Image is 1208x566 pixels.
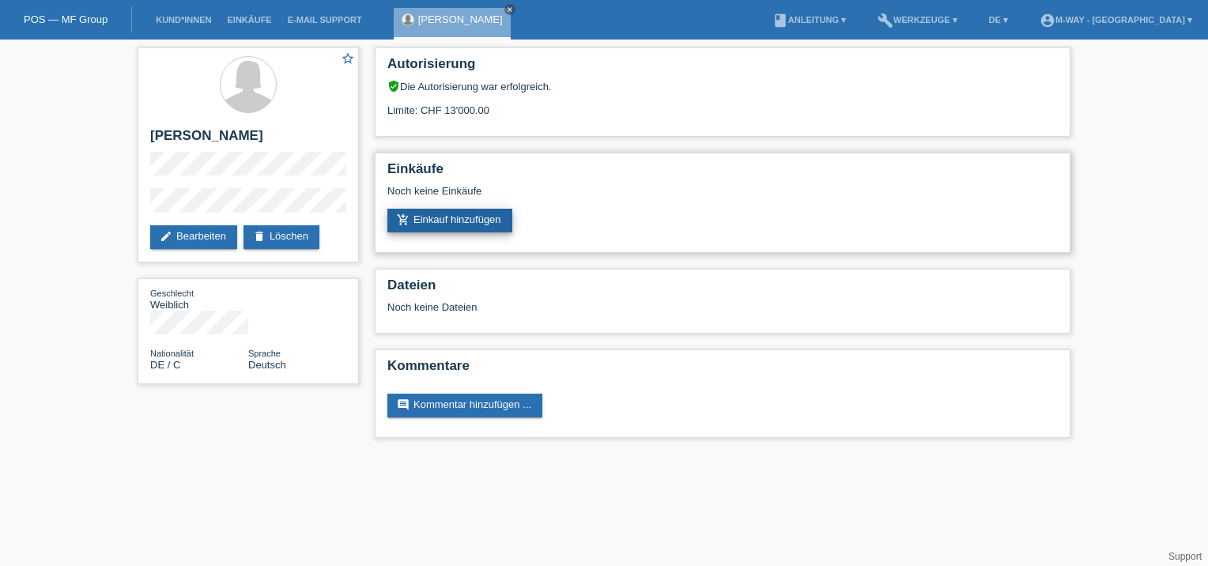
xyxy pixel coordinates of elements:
[387,92,1058,116] div: Limite: CHF 13'000.00
[878,13,893,28] i: build
[219,15,279,25] a: Einkäufe
[150,287,248,311] div: Weiblich
[764,15,854,25] a: bookAnleitung ▾
[248,349,281,358] span: Sprache
[253,230,266,243] i: delete
[387,56,1058,80] h2: Autorisierung
[150,349,194,358] span: Nationalität
[243,225,319,249] a: deleteLöschen
[150,359,180,371] span: Deutschland / C / 06.07.1989
[387,394,542,417] a: commentKommentar hinzufügen ...
[148,15,219,25] a: Kund*innen
[387,161,1058,185] h2: Einkäufe
[397,398,410,411] i: comment
[1168,551,1202,562] a: Support
[870,15,965,25] a: buildWerkzeuge ▾
[341,51,355,68] a: star_border
[1032,15,1200,25] a: account_circlem-way - [GEOGRAPHIC_DATA] ▾
[1040,13,1055,28] i: account_circle
[387,301,870,313] div: Noch keine Dateien
[24,13,108,25] a: POS — MF Group
[506,6,514,13] i: close
[160,230,172,243] i: edit
[387,80,1058,92] div: Die Autorisierung war erfolgreich.
[387,209,512,232] a: add_shopping_cartEinkauf hinzufügen
[772,13,788,28] i: book
[280,15,370,25] a: E-Mail Support
[397,213,410,226] i: add_shopping_cart
[341,51,355,66] i: star_border
[418,13,503,25] a: [PERSON_NAME]
[387,185,1058,209] div: Noch keine Einkäufe
[387,80,400,92] i: verified_user
[150,289,194,298] span: Geschlecht
[150,128,346,152] h2: [PERSON_NAME]
[150,225,237,249] a: editBearbeiten
[387,277,1058,301] h2: Dateien
[504,4,515,15] a: close
[981,15,1016,25] a: DE ▾
[387,358,1058,382] h2: Kommentare
[248,359,286,371] span: Deutsch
